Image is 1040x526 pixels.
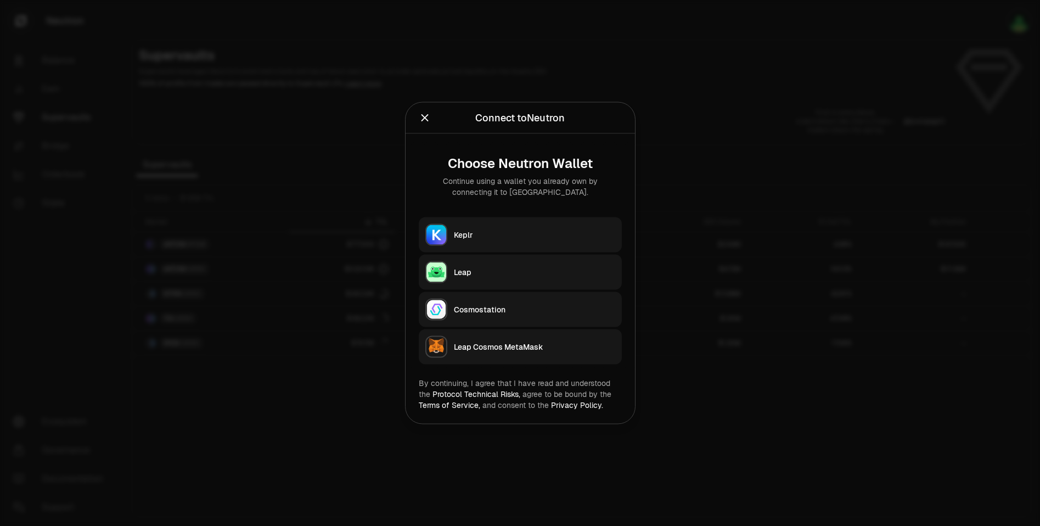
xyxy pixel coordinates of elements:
div: Cosmostation [454,304,615,315]
img: Leap [426,262,446,282]
a: Privacy Policy. [551,400,603,410]
img: Leap Cosmos MetaMask [426,337,446,357]
div: By continuing, I agree that I have read and understood the agree to be bound by the and consent t... [419,378,622,411]
img: Cosmostation [426,300,446,320]
a: Protocol Technical Risks, [432,389,520,399]
div: Leap [454,267,615,278]
button: Leap Cosmos MetaMaskLeap Cosmos MetaMask [419,329,622,365]
button: KeplrKeplr [419,217,622,253]
button: LeapLeap [419,255,622,290]
div: Choose Neutron Wallet [428,156,613,171]
button: CosmostationCosmostation [419,292,622,327]
a: Terms of Service, [419,400,480,410]
div: Continue using a wallet you already own by connecting it to [GEOGRAPHIC_DATA]. [428,176,613,198]
img: Keplr [426,225,446,245]
div: Connect to Neutron [475,110,565,126]
div: Keplr [454,230,615,240]
button: Close [419,110,431,126]
div: Leap Cosmos MetaMask [454,342,615,352]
